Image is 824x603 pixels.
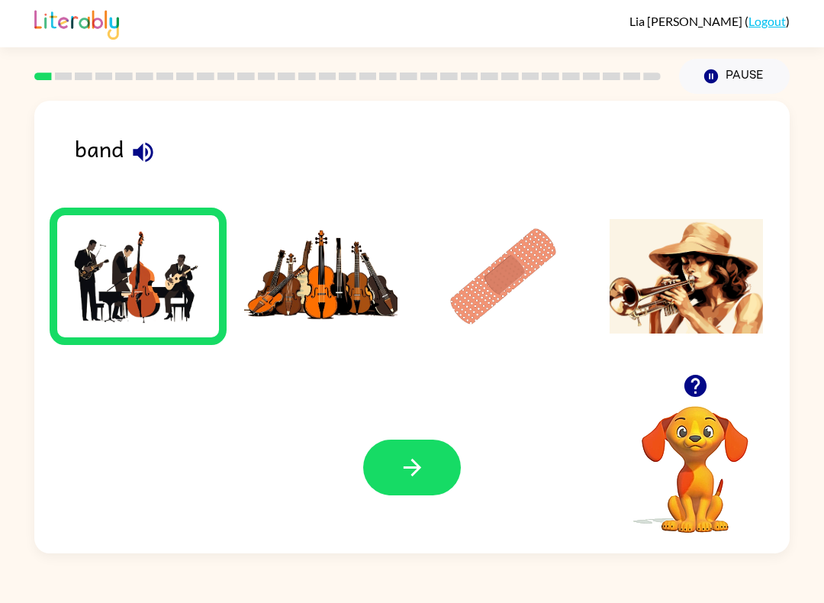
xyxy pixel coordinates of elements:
img: Answer choice 4 [610,219,764,334]
a: Logout [748,14,786,28]
div: ( ) [629,14,790,28]
div: band [75,131,790,188]
video: Your browser must support playing .mp4 files to use Literably. Please try using another browser. [619,382,771,535]
button: Pause [679,59,790,94]
img: Answer choice 2 [244,219,398,334]
img: Answer choice 1 [61,219,215,334]
img: Literably [34,6,119,40]
img: Answer choice 3 [426,219,581,334]
span: Lia [PERSON_NAME] [629,14,745,28]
